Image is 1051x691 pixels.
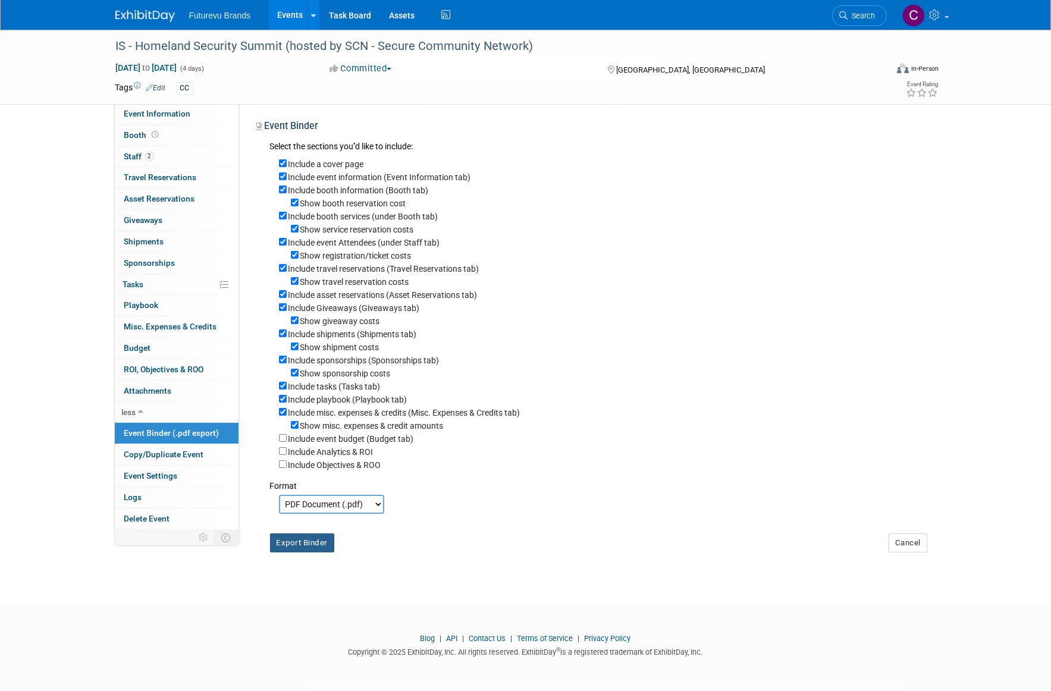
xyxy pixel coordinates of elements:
label: Include event information (Event Information tab) [288,172,471,182]
label: Show misc. expenses & credit amounts [300,421,444,431]
span: Futurevu Brands [189,11,251,20]
span: Playbook [124,300,159,310]
label: Include playbook (Playbook tab) [288,395,407,404]
button: Export Binder [270,533,335,552]
a: Privacy Policy [585,634,631,643]
img: Format-Inperson.png [897,64,909,73]
span: Giveaways [124,215,163,225]
span: Event Information [124,109,191,118]
span: | [575,634,583,643]
span: | [437,634,445,643]
td: Toggle Event Tabs [214,530,239,545]
label: Include a cover page [288,159,364,169]
span: Asset Reservations [124,194,195,203]
label: Include booth services (under Booth tab) [288,212,438,221]
span: 2 [145,152,154,161]
td: Tags [115,81,166,95]
a: Sponsorships [115,253,239,274]
sup: ® [557,646,561,653]
a: Edit [146,84,166,92]
div: Event Binder [257,120,927,137]
span: less [122,407,136,417]
a: Blog [421,634,435,643]
td: Personalize Event Tab Strip [194,530,215,545]
label: Include event Attendees (under Staff tab) [288,238,440,247]
span: Travel Reservations [124,172,197,182]
span: Budget [124,343,151,353]
label: Include shipments (Shipments tab) [288,329,417,339]
label: Show shipment costs [300,343,379,352]
span: ROI, Objectives & ROO [124,365,204,374]
a: Misc. Expenses & Credits [115,316,239,337]
span: Booth not reserved yet [150,130,161,139]
span: Tasks [123,279,144,289]
div: IS - Homeland Security Summit (hosted by SCN - Secure Community Network) [112,36,869,57]
a: Search [832,5,887,26]
a: Booth [115,125,239,146]
span: Search [848,11,876,20]
span: Delete Event [124,514,170,523]
a: Contact Us [469,634,506,643]
a: Event Settings [115,466,239,486]
label: Include sponsorships (Sponsorships tab) [288,356,440,365]
a: API [447,634,458,643]
span: Shipments [124,237,164,246]
a: Terms of Service [517,634,573,643]
label: Include asset reservations (Asset Reservations tab) [288,290,478,300]
label: Include travel reservations (Travel Reservations tab) [288,264,479,274]
span: Booth [124,130,161,140]
span: to [141,63,152,73]
a: less [115,402,239,423]
a: Delete Event [115,508,239,529]
a: Travel Reservations [115,167,239,188]
span: Misc. Expenses & Credits [124,322,217,331]
span: | [460,634,468,643]
div: Format [270,471,927,492]
div: Event Format [817,62,939,80]
a: Asset Reservations [115,189,239,209]
a: Giveaways [115,210,239,231]
a: Budget [115,338,239,359]
a: Shipments [115,231,239,252]
a: Playbook [115,295,239,316]
a: Copy/Duplicate Event [115,444,239,465]
span: Event Settings [124,471,178,480]
a: Attachments [115,381,239,401]
span: Logs [124,492,142,502]
label: Include Giveaways (Giveaways tab) [288,303,420,313]
button: Committed [325,62,396,75]
span: Attachments [124,386,172,395]
label: Include Objectives & ROO [288,460,381,470]
a: Logs [115,487,239,508]
a: Tasks [115,274,239,295]
span: | [508,634,516,643]
span: Event Binder (.pdf export) [124,428,219,438]
div: In-Person [911,64,939,73]
span: Sponsorships [124,258,175,268]
a: Staff2 [115,146,239,167]
label: Show travel reservation costs [300,277,409,287]
label: Show giveaway costs [300,316,380,326]
span: (4 days) [180,65,205,73]
span: Staff [124,152,154,161]
span: [DATE] [DATE] [115,62,178,73]
label: Include event budget (Budget tab) [288,434,414,444]
span: [GEOGRAPHIC_DATA], [GEOGRAPHIC_DATA] [616,65,765,74]
a: Event Information [115,103,239,124]
label: Include misc. expenses & credits (Misc. Expenses & Credits tab) [288,408,520,417]
img: CHERYL CLOWES [902,4,925,27]
label: Show registration/ticket costs [300,251,412,260]
label: Show sponsorship costs [300,369,391,378]
label: Show service reservation costs [300,225,414,234]
label: Include booth information (Booth tab) [288,186,429,195]
img: ExhibitDay [115,10,175,22]
a: ROI, Objectives & ROO [115,359,239,380]
span: Copy/Duplicate Event [124,450,204,459]
div: Select the sections you''d like to include: [270,140,927,154]
label: Include tasks (Tasks tab) [288,382,381,391]
button: Cancel [889,533,927,552]
label: Show booth reservation cost [300,199,406,208]
div: Event Rating [906,81,938,87]
div: CC [177,82,193,95]
a: Event Binder (.pdf export) [115,423,239,444]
